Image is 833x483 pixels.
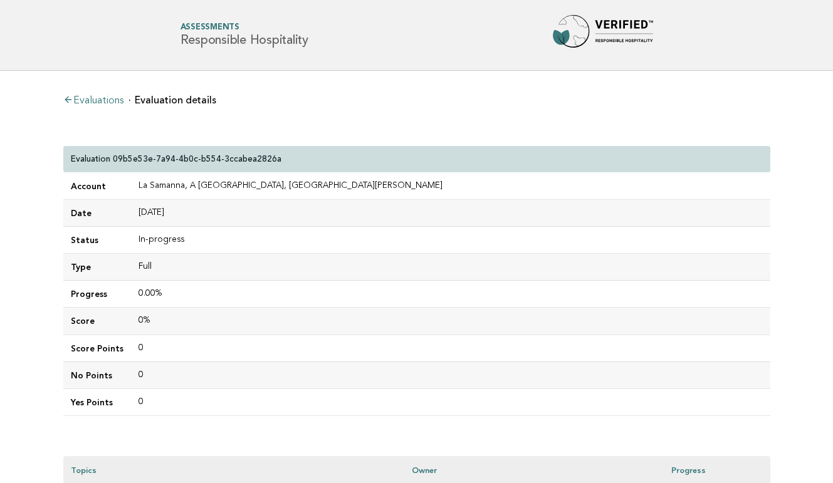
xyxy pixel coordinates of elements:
td: 0 [131,361,770,388]
td: Yes Points [63,388,131,415]
td: [DATE] [131,200,770,227]
li: Evaluation details [128,95,216,105]
td: Progress [63,281,131,308]
td: 0% [131,308,770,335]
td: No Points [63,361,131,388]
td: La Samanna, A [GEOGRAPHIC_DATA], [GEOGRAPHIC_DATA][PERSON_NAME] [131,173,770,200]
td: 0.00% [131,281,770,308]
td: Score [63,308,131,335]
td: Type [63,254,131,281]
td: 0 [131,335,770,361]
td: Full [131,254,770,281]
td: 0 [131,388,770,415]
td: Account [63,173,131,200]
span: Assessments [181,24,308,32]
td: Date [63,200,131,227]
h1: Responsible Hospitality [181,24,308,47]
img: Forbes Travel Guide [553,15,653,55]
td: In-progress [131,227,770,254]
a: Evaluations [63,96,123,106]
td: Score Points [63,335,131,361]
td: Status [63,227,131,254]
p: Evaluation 09b5e53e-7a94-4b0c-b554-3ccabea2826a [71,153,281,165]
